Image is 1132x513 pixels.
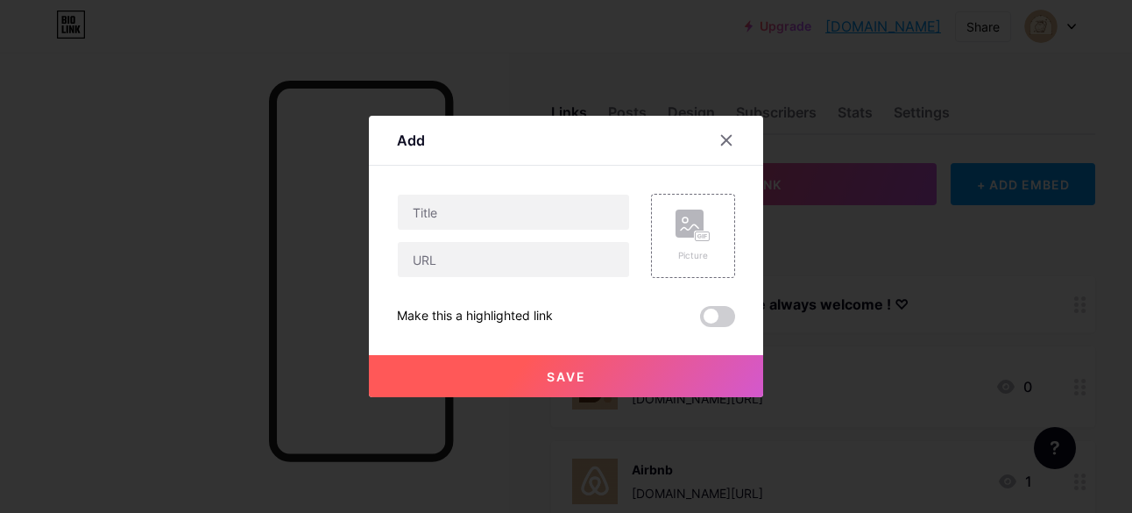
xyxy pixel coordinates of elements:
[398,195,629,230] input: Title
[398,242,629,277] input: URL
[547,369,586,384] span: Save
[397,306,553,327] div: Make this a highlighted link
[369,355,763,397] button: Save
[676,249,711,262] div: Picture
[397,130,425,151] div: Add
